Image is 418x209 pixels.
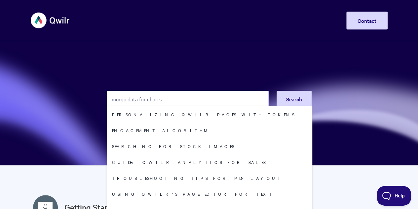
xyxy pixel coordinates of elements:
img: Qwilr Help Center [31,8,70,33]
span: Search [286,95,302,103]
a: Troubleshooting tips for PDF layout [107,170,312,186]
a: Personalizing Qwilr Pages with Tokens [107,106,312,122]
a: Guide: Qwilr Analytics for Sales [107,154,312,170]
a: Engagement Algorithm [107,122,312,138]
a: Contact [346,12,388,29]
button: Search [277,91,312,107]
iframe: Toggle Customer Support [377,186,411,206]
input: Search the knowledge base [107,91,269,107]
a: Searching for stock images [107,138,312,154]
a: Using Qwilr's Page Editor for Text [107,186,312,202]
